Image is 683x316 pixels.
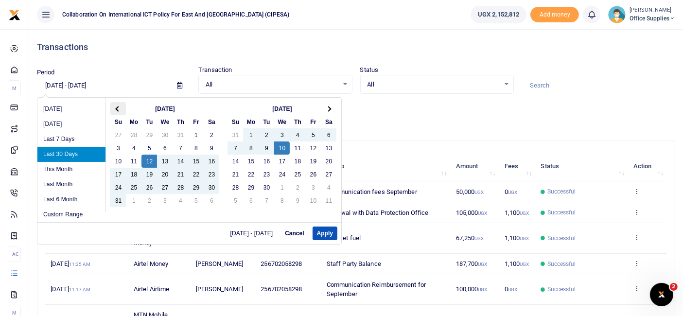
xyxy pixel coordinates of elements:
th: Status: activate to sort column ascending [535,151,628,181]
p: Download [37,105,675,116]
td: 1 [274,181,290,194]
td: 30 [259,181,274,194]
td: 24 [110,181,126,194]
td: 5 [188,194,204,207]
span: 1,100 [505,209,529,216]
td: 4 [126,141,141,155]
td: 28 [228,181,243,194]
small: UGX [520,262,529,267]
td: 19 [141,168,157,181]
td: 26 [305,168,321,181]
td: 12 [141,155,157,168]
td: 1 [126,194,141,207]
th: Sa [204,115,219,128]
span: Communication fees September [327,188,417,195]
th: Action: activate to sort column ascending [628,151,667,181]
td: 25 [126,181,141,194]
span: 1,100 [505,260,529,267]
td: 17 [110,168,126,181]
td: 25 [290,168,305,181]
td: 20 [157,168,173,181]
th: We [157,115,173,128]
td: 15 [243,155,259,168]
li: [DATE] [37,102,105,117]
td: 8 [188,141,204,155]
span: Communication Reimbursement for September [327,281,426,298]
a: Add money [530,10,579,18]
button: Cancel [280,227,308,240]
span: 1,100 [505,234,529,242]
td: 31 [110,194,126,207]
input: Search [522,77,675,94]
span: [PERSON_NAME] [196,285,243,293]
li: This Month [37,162,105,177]
li: M [8,80,21,96]
td: 31 [228,128,243,141]
td: 16 [259,155,274,168]
td: 14 [173,155,188,168]
td: 22 [243,168,259,181]
td: 2 [141,194,157,207]
td: 28 [126,128,141,141]
td: 27 [157,181,173,194]
li: Last 30 Days [37,147,105,162]
td: 27 [321,168,336,181]
td: 7 [173,141,188,155]
li: Last 7 Days [37,132,105,147]
td: 11 [290,141,305,155]
td: 2 [259,128,274,141]
th: [DATE] [126,102,204,115]
td: 3 [305,181,321,194]
span: Renewal with Data Protection Office [327,209,429,216]
span: 2 [670,283,678,291]
span: All [368,80,500,89]
span: 105,000 [456,209,488,216]
span: 67,250 [456,234,484,242]
span: Staff Party Balance [327,260,381,267]
span: Gen set fuel [327,234,361,242]
td: 6 [157,141,173,155]
th: Amount: activate to sort column ascending [451,151,499,181]
span: 256702058298 [261,260,302,267]
span: Successful [547,260,576,268]
td: 11 [321,194,336,207]
td: 20 [321,155,336,168]
td: 5 [228,194,243,207]
td: 8 [243,141,259,155]
td: 10 [110,155,126,168]
td: 26 [141,181,157,194]
label: Status [360,65,379,75]
th: Tu [259,115,274,128]
td: 27 [110,128,126,141]
span: Add money [530,7,579,23]
td: 9 [290,194,305,207]
span: [PERSON_NAME] [196,260,243,267]
td: 18 [126,168,141,181]
small: UGX [520,211,529,216]
th: Fr [188,115,204,128]
a: profile-user [PERSON_NAME] Office Supplies [608,6,675,23]
td: 12 [305,141,321,155]
td: 19 [305,155,321,168]
td: 9 [204,141,219,155]
td: 5 [305,128,321,141]
span: 0 [505,188,517,195]
td: 29 [188,181,204,194]
td: 7 [228,141,243,155]
small: [PERSON_NAME] [630,6,675,15]
td: 30 [157,128,173,141]
td: 3 [157,194,173,207]
li: Custom Range [37,207,105,222]
li: Ac [8,246,21,262]
th: We [274,115,290,128]
span: 256702058298 [261,285,302,293]
span: 100,000 [456,285,488,293]
td: 22 [188,168,204,181]
td: 4 [173,194,188,207]
iframe: Intercom live chat [650,283,673,306]
small: UGX [508,190,517,195]
th: Mo [126,115,141,128]
td: 11 [126,155,141,168]
span: 0 [505,285,517,293]
td: 7 [259,194,274,207]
